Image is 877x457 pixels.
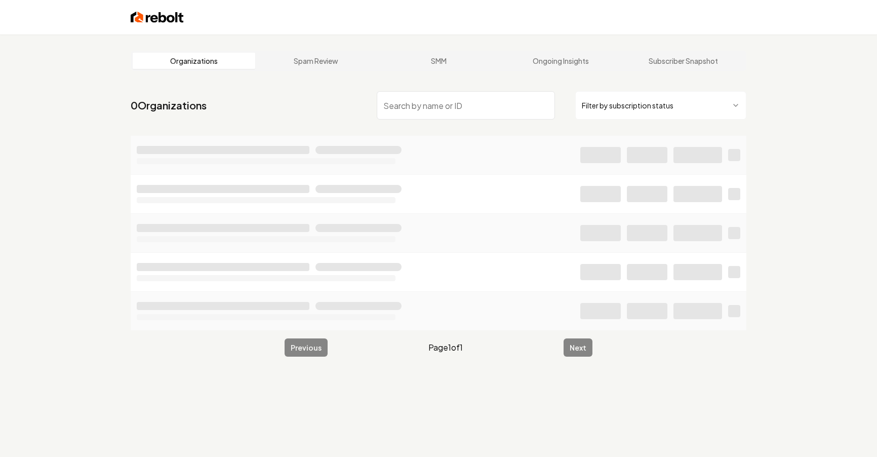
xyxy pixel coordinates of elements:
[500,53,622,69] a: Ongoing Insights
[131,10,184,24] img: Rebolt Logo
[255,53,378,69] a: Spam Review
[428,341,463,354] span: Page 1 of 1
[377,91,555,120] input: Search by name or ID
[377,53,500,69] a: SMM
[622,53,744,69] a: Subscriber Snapshot
[131,98,207,112] a: 0Organizations
[133,53,255,69] a: Organizations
